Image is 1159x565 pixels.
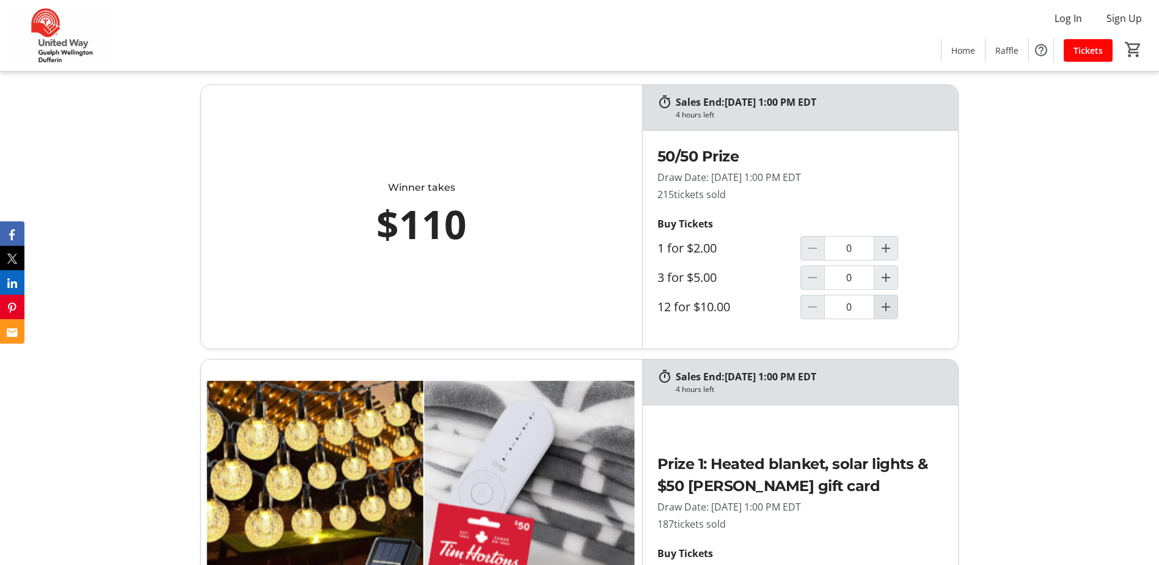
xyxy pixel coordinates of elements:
[657,170,943,185] p: Draw Date: [DATE] 1:00 PM EDT
[725,370,816,383] span: [DATE] 1:00 PM EDT
[941,39,985,62] a: Home
[676,109,714,120] div: 4 hours left
[657,547,713,560] strong: Buy Tickets
[657,517,943,531] p: 187 tickets sold
[657,146,943,168] h2: 50/50 Prize
[1064,39,1113,62] a: Tickets
[657,241,717,256] label: 1 for $2.00
[255,180,588,195] div: Winner takes
[676,370,725,383] span: Sales End:
[657,217,713,231] strong: Buy Tickets
[657,270,717,285] label: 3 for $5.00
[985,39,1028,62] a: Raffle
[1045,9,1092,28] button: Log In
[1097,9,1152,28] button: Sign Up
[676,384,714,395] div: 4 hours left
[951,44,975,57] span: Home
[676,95,725,109] span: Sales End:
[874,295,898,319] button: Increment by one
[657,500,943,514] p: Draw Date: [DATE] 1:00 PM EDT
[1073,44,1103,57] span: Tickets
[1106,11,1142,26] span: Sign Up
[1122,39,1144,61] button: Cart
[874,237,898,260] button: Increment by one
[7,5,116,66] img: United Way Guelph Wellington Dufferin's Logo
[1055,11,1082,26] span: Log In
[657,187,943,202] p: 215 tickets sold
[874,266,898,289] button: Increment by one
[657,300,730,314] label: 12 for $10.00
[1029,38,1053,62] button: Help
[255,195,588,254] div: $110
[725,95,816,109] span: [DATE] 1:00 PM EDT
[995,44,1018,57] span: Raffle
[657,453,943,497] h2: Prize 1: Heated blanket, solar lights & $50 [PERSON_NAME] gift card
